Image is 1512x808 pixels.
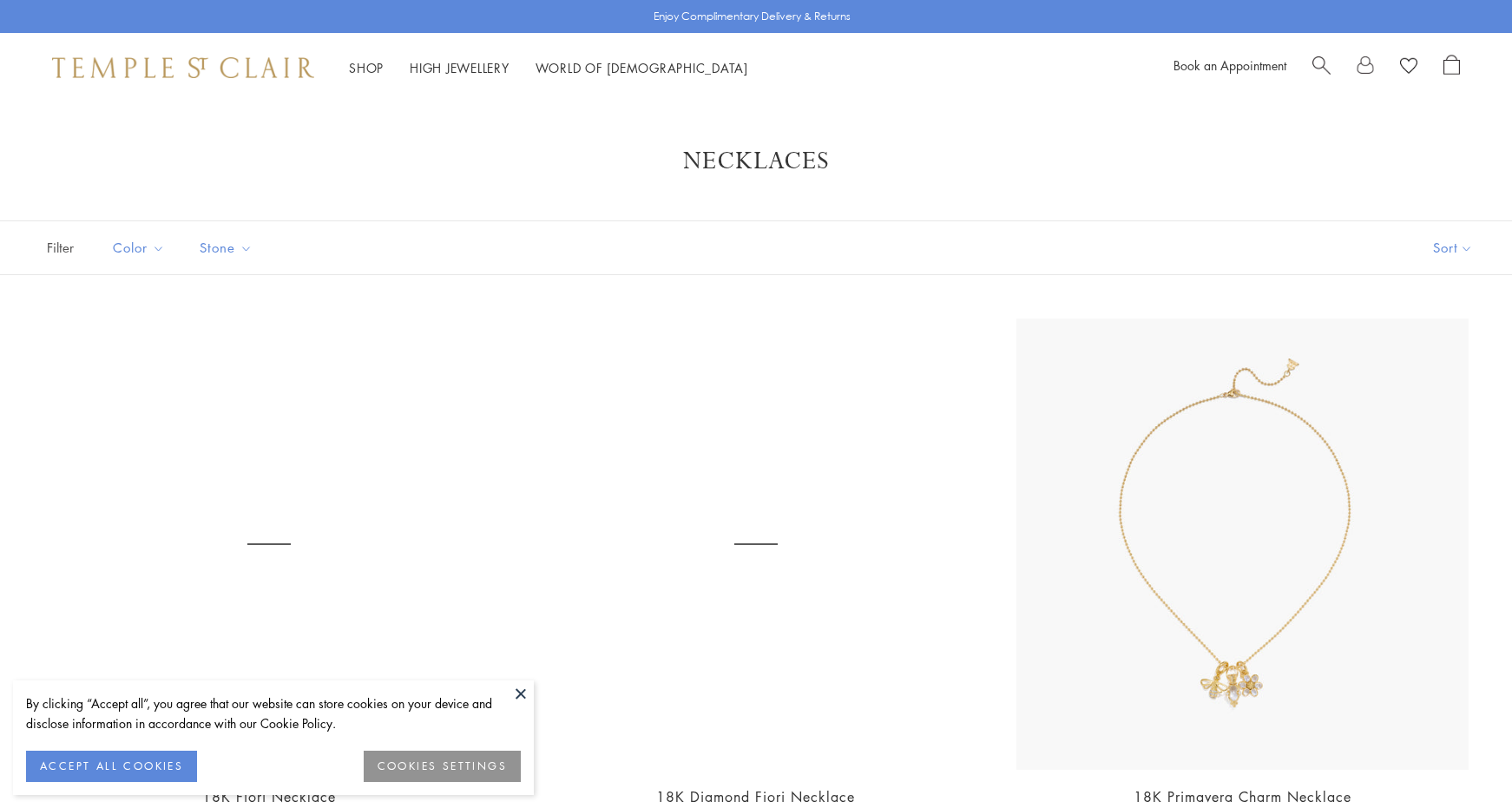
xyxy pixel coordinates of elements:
[1312,55,1331,81] a: Search
[349,57,748,79] nav: Main navigation
[1425,726,1495,791] iframe: Gorgias live chat messenger
[1400,55,1417,81] a: View Wishlist
[187,228,266,267] button: Stone
[26,693,521,733] div: By clicking “Accept all”, you agree that our website can store cookies on your device and disclos...
[656,787,855,806] a: 18K Diamond Fiori Necklace
[191,237,266,259] span: Stone
[202,787,336,806] a: 18K Fiori Necklace
[104,237,178,259] span: Color
[1016,319,1469,771] img: NCH-E7BEEFIORBM
[43,319,496,771] a: 18K Fiori Necklace
[530,319,983,771] a: N31810-FIORI
[52,57,314,78] img: Temple St. Clair
[654,8,851,25] p: Enjoy Complimentary Delivery & Returns
[1134,787,1351,806] a: 18K Primavera Charm Necklace
[1173,56,1286,74] a: Book an Appointment
[349,59,384,76] a: ShopShop
[26,751,197,782] button: ACCEPT ALL COOKIES
[1394,221,1512,274] button: Show sort by
[100,228,178,267] button: Color
[536,59,748,76] a: World of [DEMOGRAPHIC_DATA]World of [DEMOGRAPHIC_DATA]
[69,146,1443,177] h1: Necklaces
[1443,55,1460,81] a: Open Shopping Bag
[410,59,509,76] a: High JewelleryHigh Jewellery
[364,751,521,782] button: COOKIES SETTINGS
